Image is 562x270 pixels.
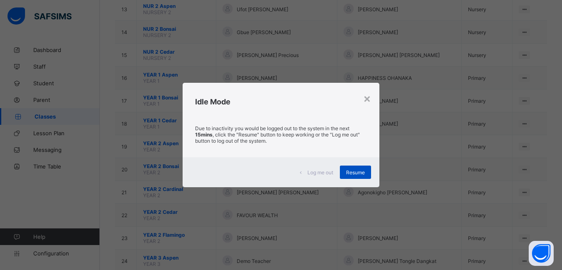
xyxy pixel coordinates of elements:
h2: Idle Mode [195,97,367,106]
button: Open asap [529,241,554,266]
span: Log me out [307,169,333,176]
p: Due to inactivity you would be logged out to the system in the next , click the "Resume" button t... [195,125,367,144]
strong: 15mins [195,131,213,138]
span: Resume [346,169,365,176]
div: × [363,91,371,105]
